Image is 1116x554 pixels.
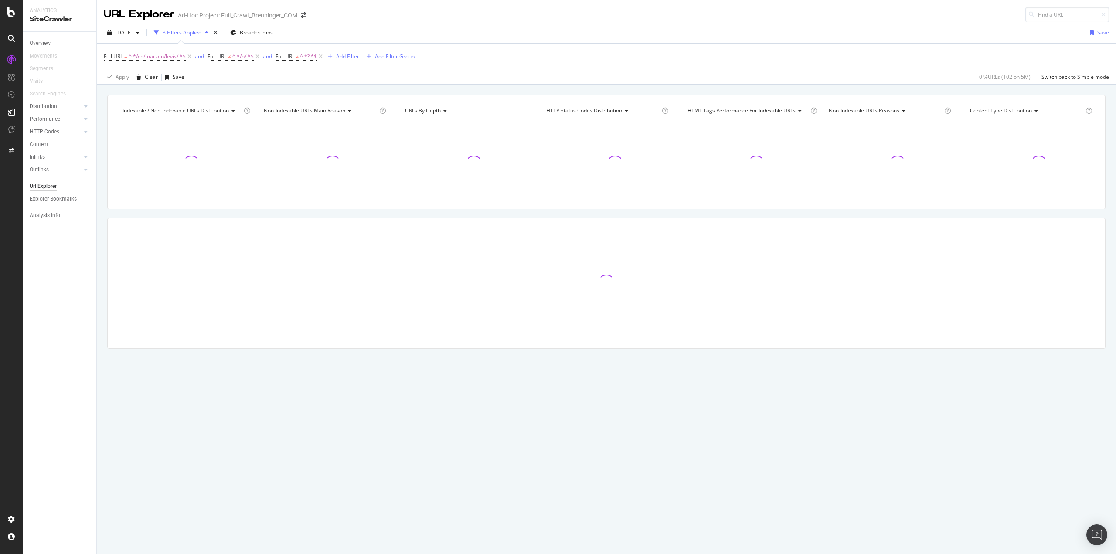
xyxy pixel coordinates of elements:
[30,51,57,61] div: Movements
[829,107,899,114] span: Non-Indexable URLs Reasons
[1038,70,1109,84] button: Switch back to Simple mode
[30,182,57,191] div: Url Explorer
[970,107,1032,114] span: Content Type Distribution
[1025,7,1109,22] input: Find a URL
[227,26,276,40] button: Breadcrumbs
[301,12,306,18] div: arrow-right-arrow-left
[240,29,273,36] span: Breadcrumbs
[30,14,89,24] div: SiteCrawler
[116,29,133,36] span: 2025 Aug. 27th
[687,107,796,114] span: HTML Tags Performance for Indexable URLs
[544,104,660,118] h4: HTTP Status Codes Distribution
[30,102,57,111] div: Distribution
[263,53,272,60] div: and
[124,53,127,60] span: =
[276,53,295,60] span: Full URL
[324,51,359,62] button: Add Filter
[30,102,82,111] a: Distribution
[263,52,272,61] button: and
[30,165,82,174] a: Outlinks
[1097,29,1109,36] div: Save
[30,153,45,162] div: Inlinks
[262,104,378,118] h4: Non-Indexable URLs Main Reason
[178,11,297,20] div: Ad-Hoc Project: Full_Crawl_Breuninger_COM
[336,53,359,60] div: Add Filter
[296,53,299,60] span: ≠
[30,89,66,99] div: Search Engines
[122,107,229,114] span: Indexable / Non-Indexable URLs distribution
[121,104,242,118] h4: Indexable / Non-Indexable URLs Distribution
[212,28,219,37] div: times
[162,70,184,84] button: Save
[30,127,82,136] a: HTTP Codes
[30,115,60,124] div: Performance
[30,165,49,174] div: Outlinks
[30,51,66,61] a: Movements
[30,89,75,99] a: Search Engines
[195,52,204,61] button: and
[546,107,622,114] span: HTTP Status Codes Distribution
[30,39,90,48] a: Overview
[30,211,60,220] div: Analysis Info
[150,26,212,40] button: 3 Filters Applied
[133,70,158,84] button: Clear
[129,51,186,63] span: ^.*/ch/marken/levis/.*$
[1041,73,1109,81] div: Switch back to Simple mode
[104,70,129,84] button: Apply
[30,194,90,204] a: Explorer Bookmarks
[228,53,231,60] span: ≠
[405,107,441,114] span: URLs by Depth
[173,73,184,81] div: Save
[264,107,345,114] span: Non-Indexable URLs Main Reason
[30,64,53,73] div: Segments
[30,140,90,149] a: Content
[195,53,204,60] div: and
[208,53,227,60] span: Full URL
[979,73,1031,81] div: 0 % URLs ( 102 on 5M )
[30,182,90,191] a: Url Explorer
[104,53,123,60] span: Full URL
[104,26,143,40] button: [DATE]
[145,73,158,81] div: Clear
[30,211,90,220] a: Analysis Info
[363,51,415,62] button: Add Filter Group
[116,73,129,81] div: Apply
[30,127,59,136] div: HTTP Codes
[30,39,51,48] div: Overview
[375,53,415,60] div: Add Filter Group
[104,7,174,22] div: URL Explorer
[30,77,51,86] a: Visits
[686,104,809,118] h4: HTML Tags Performance for Indexable URLs
[163,29,201,36] div: 3 Filters Applied
[30,194,77,204] div: Explorer Bookmarks
[1086,524,1107,545] div: Open Intercom Messenger
[30,153,82,162] a: Inlinks
[968,104,1084,118] h4: Content Type Distribution
[30,7,89,14] div: Analytics
[827,104,942,118] h4: Non-Indexable URLs Reasons
[30,64,62,73] a: Segments
[30,115,82,124] a: Performance
[1086,26,1109,40] button: Save
[30,140,48,149] div: Content
[30,77,43,86] div: Visits
[403,104,526,118] h4: URLs by Depth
